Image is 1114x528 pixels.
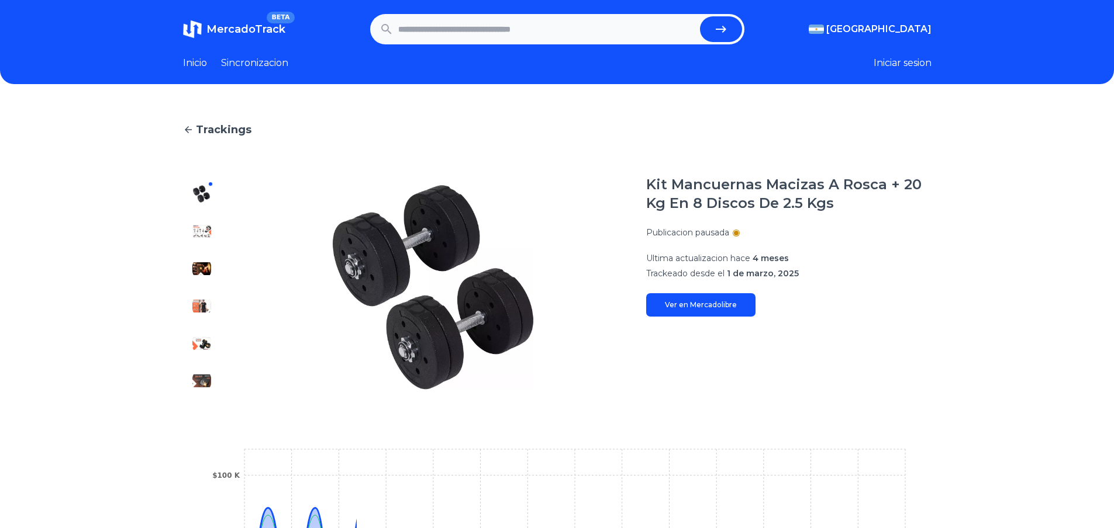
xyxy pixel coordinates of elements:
[646,227,729,238] p: Publicacion pausada
[646,253,750,263] span: Ultima actualizacion hace
[192,334,211,353] img: Kit Mancuernas Macizas A Rosca + 20 Kg En 8 Discos De 2.5 Kgs
[874,56,932,70] button: Iniciar sesion
[183,20,202,39] img: MercadoTrack
[192,185,211,203] img: Kit Mancuernas Macizas A Rosca + 20 Kg En 8 Discos De 2.5 Kgs
[212,471,240,480] tspan: $100 K
[192,222,211,241] img: Kit Mancuernas Macizas A Rosca + 20 Kg En 8 Discos De 2.5 Kgs
[809,25,824,34] img: Argentina
[826,22,932,36] span: [GEOGRAPHIC_DATA]
[244,175,623,400] img: Kit Mancuernas Macizas A Rosca + 20 Kg En 8 Discos De 2.5 Kgs
[221,56,288,70] a: Sincronizacion
[646,268,725,279] span: Trackeado desde el
[206,23,285,36] span: MercadoTrack
[809,22,932,36] button: [GEOGRAPHIC_DATA]
[753,253,789,263] span: 4 meses
[196,121,251,138] span: Trackings
[192,259,211,278] img: Kit Mancuernas Macizas A Rosca + 20 Kg En 8 Discos De 2.5 Kgs
[646,175,932,213] h1: Kit Mancuernas Macizas A Rosca + 20 Kg En 8 Discos De 2.5 Kgs
[646,293,756,317] a: Ver en Mercadolibre
[192,371,211,390] img: Kit Mancuernas Macizas A Rosca + 20 Kg En 8 Discos De 2.5 Kgs
[183,20,285,39] a: MercadoTrackBETA
[183,56,207,70] a: Inicio
[183,121,932,138] a: Trackings
[192,297,211,315] img: Kit Mancuernas Macizas A Rosca + 20 Kg En 8 Discos De 2.5 Kgs
[727,268,799,279] span: 1 de marzo, 2025
[267,12,294,23] span: BETA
